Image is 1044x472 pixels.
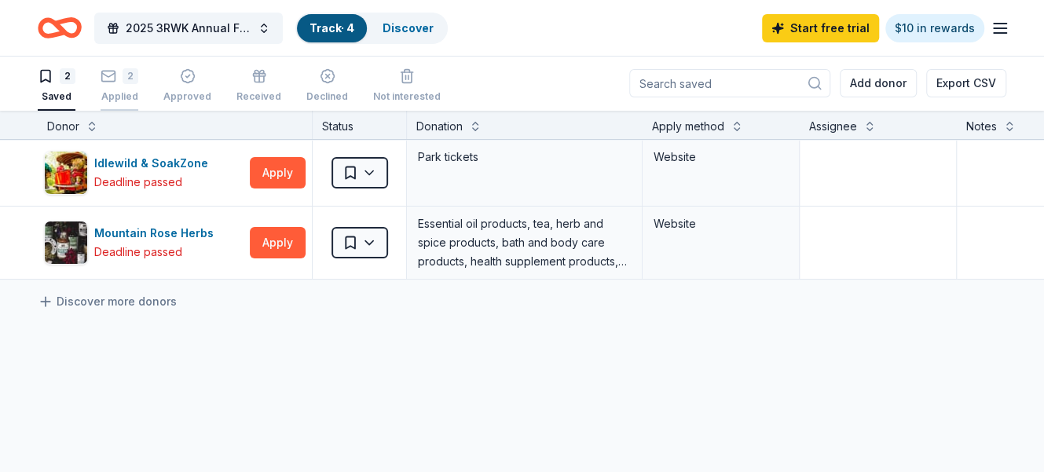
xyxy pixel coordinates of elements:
[163,90,211,103] div: Approved
[310,21,354,35] a: Track· 4
[101,90,138,103] div: Applied
[45,221,87,264] img: Image for Mountain Rose Herbs
[236,90,281,103] div: Received
[654,148,788,166] div: Website
[47,117,79,136] div: Donor
[762,14,879,42] a: Start free trial
[885,14,984,42] a: $10 in rewards
[44,221,244,265] button: Image for Mountain Rose HerbsMountain Rose HerbsDeadline passed
[966,117,997,136] div: Notes
[126,19,251,38] span: 2025 3RWK Annual Fall Fundraiser | Drink your Watershed
[416,146,632,168] div: Park tickets
[295,13,448,44] button: Track· 4Discover
[94,224,220,243] div: Mountain Rose Herbs
[416,213,632,273] div: Essential oil products, tea, herb and spice products, bath and body care products, health supplem...
[38,9,82,46] a: Home
[94,13,283,44] button: 2025 3RWK Annual Fall Fundraiser | Drink your Watershed
[94,243,182,262] div: Deadline passed
[840,69,917,97] button: Add donor
[236,62,281,111] button: Received
[250,227,306,258] button: Apply
[652,117,724,136] div: Apply method
[44,151,244,195] button: Image for Idlewild & SoakZoneIdlewild & SoakZoneDeadline passed
[313,111,407,139] div: Status
[38,292,177,311] a: Discover more donors
[373,62,441,111] button: Not interested
[306,90,348,103] div: Declined
[654,214,788,233] div: Website
[94,154,214,173] div: Idlewild & SoakZone
[629,69,830,97] input: Search saved
[383,21,434,35] a: Discover
[926,69,1006,97] button: Export CSV
[38,90,75,103] div: Saved
[45,152,87,194] img: Image for Idlewild & SoakZone
[123,68,138,84] div: 2
[163,62,211,111] button: Approved
[373,90,441,103] div: Not interested
[60,68,75,84] div: 2
[306,62,348,111] button: Declined
[250,157,306,188] button: Apply
[809,117,857,136] div: Assignee
[94,173,182,192] div: Deadline passed
[38,62,75,111] button: 2Saved
[101,62,138,111] button: 2Applied
[416,117,463,136] div: Donation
